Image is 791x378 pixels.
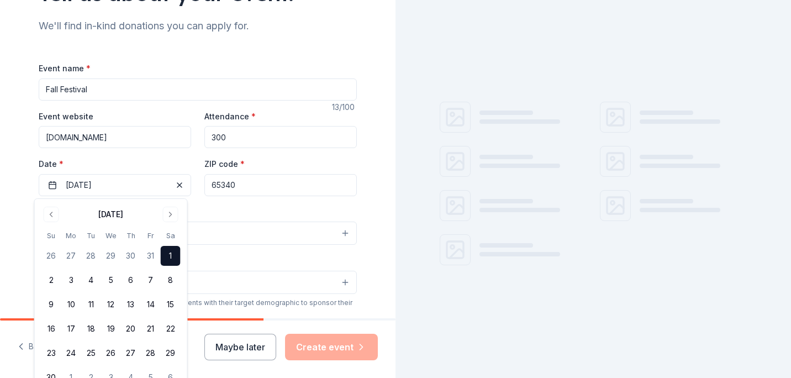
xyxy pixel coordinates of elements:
[161,230,181,242] th: Saturday
[61,295,81,314] button: 10
[161,295,181,314] button: 15
[41,230,61,242] th: Sunday
[18,335,47,359] button: Back
[81,230,101,242] th: Tuesday
[101,270,121,290] button: 5
[101,319,121,339] button: 19
[41,246,61,266] button: 26
[39,159,191,170] label: Date
[121,295,141,314] button: 13
[204,126,357,148] input: 20
[141,246,161,266] button: 31
[61,319,81,339] button: 17
[41,270,61,290] button: 2
[141,343,161,363] button: 28
[161,319,181,339] button: 22
[121,343,141,363] button: 27
[101,230,121,242] th: Wednesday
[41,319,61,339] button: 16
[39,222,357,245] button: Select
[204,334,276,360] button: Maybe later
[39,271,357,294] button: Select
[204,159,245,170] label: ZIP code
[161,270,181,290] button: 8
[61,230,81,242] th: Monday
[81,270,101,290] button: 4
[81,295,101,314] button: 11
[44,207,59,222] button: Go to previous month
[161,246,181,266] button: 1
[39,78,357,101] input: Spring Fundraiser
[141,270,161,290] button: 7
[41,295,61,314] button: 9
[61,343,81,363] button: 24
[121,270,141,290] button: 6
[332,101,357,114] div: 13 /100
[163,207,178,222] button: Go to next month
[121,230,141,242] th: Thursday
[204,174,357,196] input: 12345 (U.S. only)
[98,208,123,221] div: [DATE]
[101,295,121,314] button: 12
[39,63,91,74] label: Event name
[141,230,161,242] th: Friday
[121,319,141,339] button: 20
[39,174,191,196] button: [DATE]
[81,246,101,266] button: 28
[101,246,121,266] button: 29
[39,17,357,35] div: We'll find in-kind donations you can apply for.
[39,298,357,316] div: We use this information to help brands find events with their target demographic to sponsor their...
[161,343,181,363] button: 29
[81,343,101,363] button: 25
[121,246,141,266] button: 30
[39,111,93,122] label: Event website
[41,343,61,363] button: 23
[101,343,121,363] button: 26
[141,295,161,314] button: 14
[39,126,191,148] input: https://www...
[61,270,81,290] button: 3
[81,319,101,339] button: 18
[141,319,161,339] button: 21
[61,246,81,266] button: 27
[204,111,256,122] label: Attendance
